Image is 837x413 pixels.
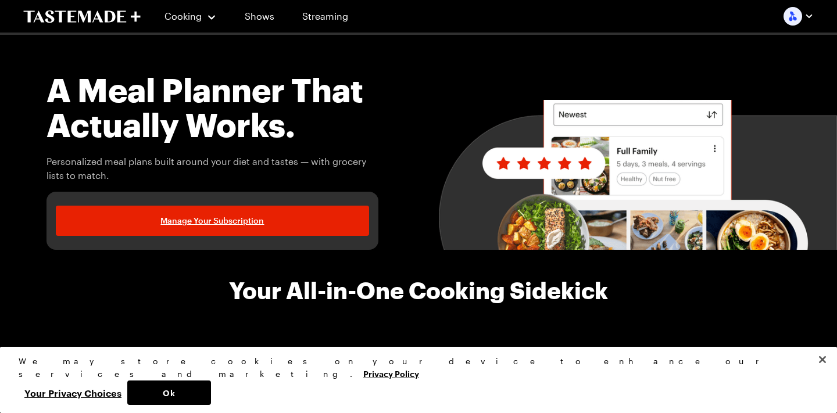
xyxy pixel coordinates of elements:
[810,347,835,372] button: Close
[19,355,809,380] div: We may store cookies on your device to enhance our services and marketing.
[23,10,141,23] a: To Tastemade Home Page
[46,155,378,182] span: Personalized meal plans built around your diet and tastes — with grocery lists to match.
[784,7,814,26] button: Profile picture
[164,2,217,30] button: Cooking
[164,10,202,21] span: Cooking
[19,380,127,405] button: Your Privacy Choices
[19,355,809,405] div: Privacy
[160,215,264,227] span: Manage Your Subscription
[229,278,608,303] p: Your All-in-One Cooking Sidekick
[784,7,802,26] img: Profile picture
[363,368,419,379] a: More information about your privacy, opens in a new tab
[56,206,369,236] a: Manage Your Subscription
[127,380,211,405] button: Ok
[46,72,378,142] h1: A Meal Planner That Actually Works.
